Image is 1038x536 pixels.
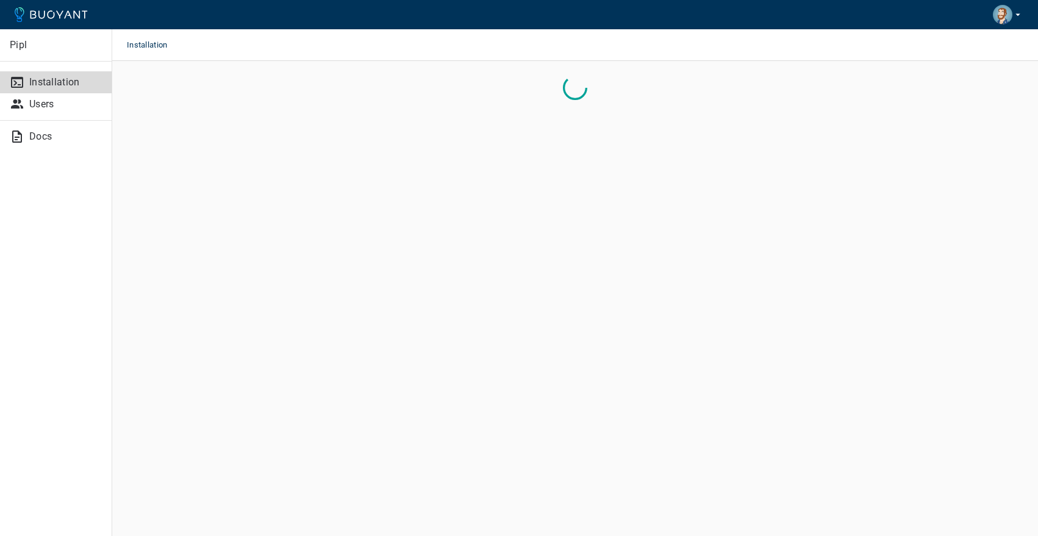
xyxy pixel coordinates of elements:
[29,130,102,143] p: Docs
[127,29,182,61] span: Installation
[10,39,102,51] p: Pipl
[29,76,102,88] p: Installation
[29,98,102,110] p: Users
[993,5,1012,24] img: Ilya Pocherk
